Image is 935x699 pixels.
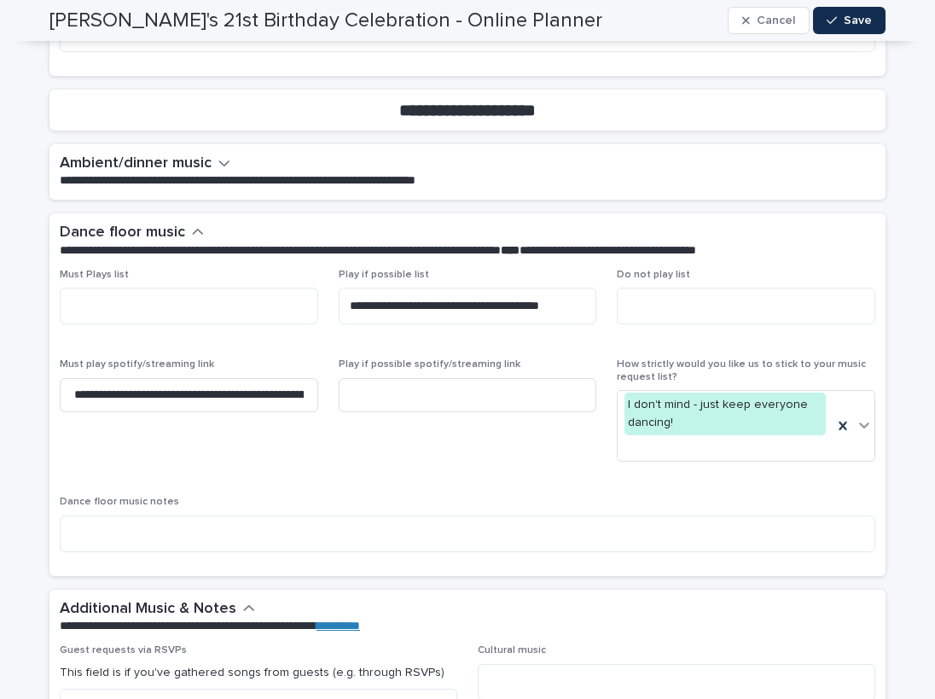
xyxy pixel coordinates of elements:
[60,154,230,173] button: Ambient/dinner music
[60,224,185,242] h2: Dance floor music
[60,359,214,370] span: Must play spotify/streaming link
[49,9,602,33] h2: [PERSON_NAME]'s 21st Birthday Celebration - Online Planner
[339,270,429,280] span: Play if possible list
[60,645,187,655] span: Guest requests via RSVPs
[813,7,886,34] button: Save
[339,359,520,370] span: Play if possible spotify/streaming link
[844,15,872,26] span: Save
[617,359,866,382] span: How strictly would you like us to stick to your music request list?
[60,154,212,173] h2: Ambient/dinner music
[478,645,546,655] span: Cultural music
[60,224,204,242] button: Dance floor music
[60,664,457,682] p: This field is if you've gathered songs from guests (e.g. through RSVPs)
[757,15,795,26] span: Cancel
[60,497,179,507] span: Dance floor music notes
[617,270,690,280] span: Do not play list
[60,600,255,619] button: Additional Music & Notes
[624,393,826,435] div: I don't mind - just keep everyone dancing!
[728,7,810,34] button: Cancel
[60,600,236,619] h2: Additional Music & Notes
[60,270,129,280] span: Must Plays list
